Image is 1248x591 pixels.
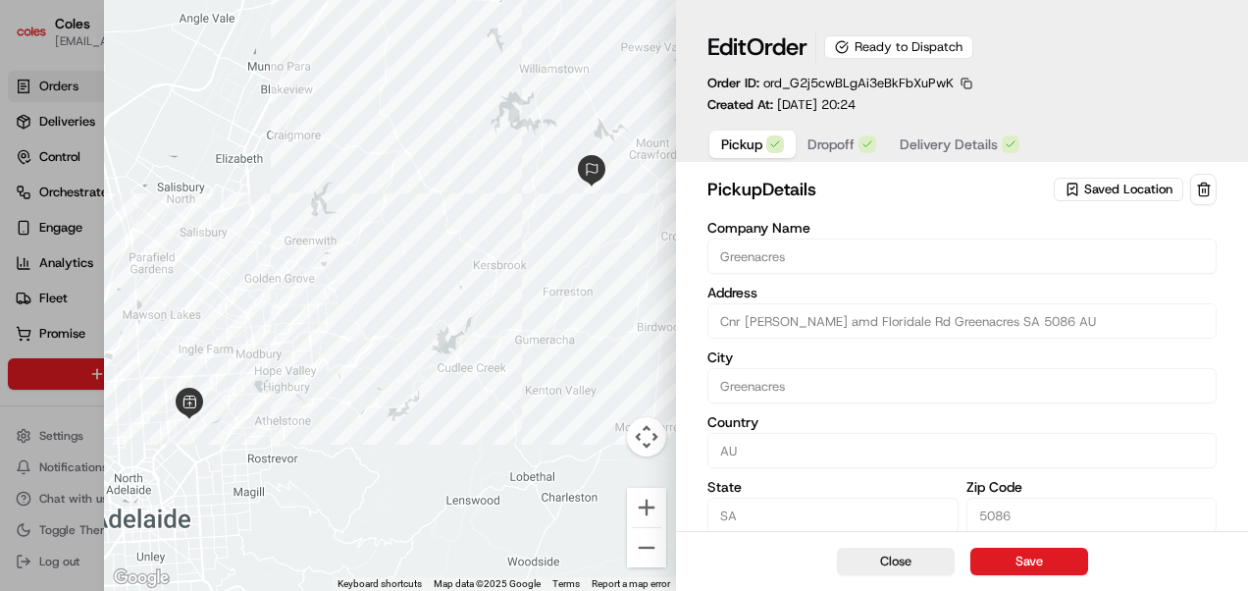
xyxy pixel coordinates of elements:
input: Enter state [707,498,959,533]
a: Open this area in Google Maps (opens a new window) [109,565,174,591]
div: Start new chat [67,187,322,206]
a: 💻API Documentation [158,276,323,311]
div: 💻 [166,286,182,301]
p: Welcome 👋 [20,78,357,109]
span: Order [747,31,807,63]
button: Zoom out [627,528,666,567]
p: Order ID: [707,75,954,92]
input: Enter company name [707,239,1217,274]
span: Pickup [721,134,762,154]
div: Ready to Dispatch [824,35,973,59]
h2: pickup Details [707,176,1050,203]
span: API Documentation [185,284,315,303]
label: Zip Code [966,480,1218,494]
img: Google [109,565,174,591]
label: Company Name [707,221,1217,235]
button: Save [970,548,1088,575]
span: ord_G2j5cwBLgAi3eBkFbXuPwK [763,75,954,91]
img: 1736555255976-a54dd68f-1ca7-489b-9aae-adbdc363a1c4 [20,187,55,222]
button: Start new chat [334,192,357,216]
span: Delivery Details [900,134,998,154]
input: Floriedale Rd & Muller Rd, Greenacres SA 5086, Australia [707,303,1217,339]
input: Enter country [707,433,1217,468]
input: Enter zip code [966,498,1218,533]
span: Pylon [195,332,237,347]
button: Map camera controls [627,417,666,457]
span: Map data ©2025 Google [434,578,541,589]
img: Nash [20,19,59,58]
span: Knowledge Base [39,284,150,303]
a: 📗Knowledge Base [12,276,158,311]
div: 📗 [20,286,35,301]
a: Powered byPylon [138,331,237,347]
button: Close [837,548,955,575]
span: Saved Location [1084,181,1172,198]
label: Address [707,286,1217,299]
input: Got a question? Start typing here... [51,126,353,146]
div: We're available if you need us! [67,206,248,222]
a: Terms (opens in new tab) [552,578,580,589]
label: State [707,480,959,494]
input: Enter city [707,368,1217,403]
label: City [707,350,1217,364]
span: [DATE] 20:24 [777,96,856,113]
p: Created At: [707,96,856,114]
button: Saved Location [1054,176,1186,203]
button: Keyboard shortcuts [338,577,422,591]
button: Zoom in [627,488,666,527]
span: Dropoff [807,134,855,154]
a: Report a map error [592,578,670,589]
h1: Edit [707,31,807,63]
label: Country [707,415,1217,429]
